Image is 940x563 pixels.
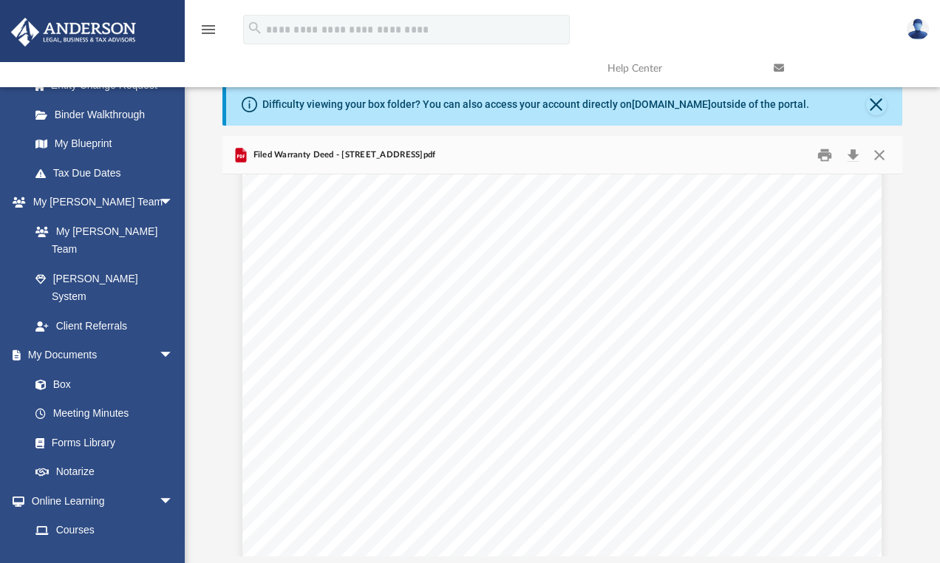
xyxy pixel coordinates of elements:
img: Anderson Advisors Platinum Portal [7,18,140,47]
div: Preview [222,136,902,556]
a: Help Center [596,39,763,98]
a: Online Learningarrow_drop_down [10,486,188,516]
i: search [247,20,263,36]
div: Difficulty viewing your box folder? You can also access your account directly on outside of the p... [262,97,809,112]
a: menu [200,28,217,38]
a: Notarize [21,457,188,487]
span: arrow_drop_down [159,341,188,371]
button: Print [811,143,840,166]
a: Binder Walkthrough [21,100,196,129]
span: Filed Warranty Deed - [STREET_ADDRESS]pdf [250,149,435,162]
div: File preview [222,174,902,556]
span: arrow_drop_down [159,486,188,516]
a: Meeting Minutes [21,399,188,429]
i: menu [200,21,217,38]
button: Download [839,143,866,166]
button: Close [866,95,887,115]
a: My [PERSON_NAME] Team [21,216,181,264]
a: My [PERSON_NAME] Teamarrow_drop_down [10,188,188,217]
a: [PERSON_NAME] System [21,264,188,311]
a: Tax Due Dates [21,158,196,188]
span: arrow_drop_down [159,188,188,218]
img: User Pic [907,18,929,40]
div: Document Viewer [222,174,902,556]
a: Box [21,369,181,399]
a: [DOMAIN_NAME] [632,98,711,110]
a: My Documentsarrow_drop_down [10,341,188,370]
a: My Blueprint [21,129,188,159]
a: Forms Library [21,428,181,457]
a: Client Referrals [21,311,188,341]
a: Courses [21,516,188,545]
button: Close [866,143,893,166]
